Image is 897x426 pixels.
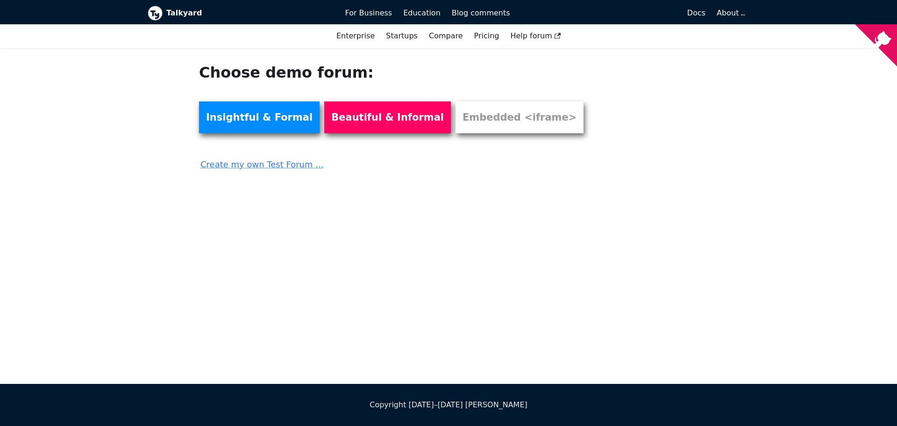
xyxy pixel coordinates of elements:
a: Startups [380,28,423,44]
a: Enterprise [331,28,380,44]
span: Education [403,8,441,17]
span: Docs [687,8,705,17]
a: Talkyard logoTalkyard [148,6,332,21]
a: Docs [516,5,712,21]
a: Insightful & Formal [199,101,320,133]
div: Copyright [DATE]–[DATE] [PERSON_NAME] [148,399,749,411]
a: Help forum [505,28,566,44]
span: Blog comments [452,8,510,17]
img: Talkyard logo [148,6,163,21]
a: For Business [340,5,398,21]
span: For Business [345,8,392,17]
h1: Choose demo forum: [199,63,595,82]
a: Beautiful & Informal [324,101,451,133]
a: Blog comments [446,5,516,21]
a: Education [398,5,446,21]
a: Pricing [469,28,505,44]
a: About [717,8,744,17]
a: Create my own Test Forum ... [199,151,595,172]
b: Talkyard [166,7,332,19]
span: Help forum [510,31,561,40]
a: Embedded <iframe> [456,101,584,133]
a: Compare [429,31,463,40]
